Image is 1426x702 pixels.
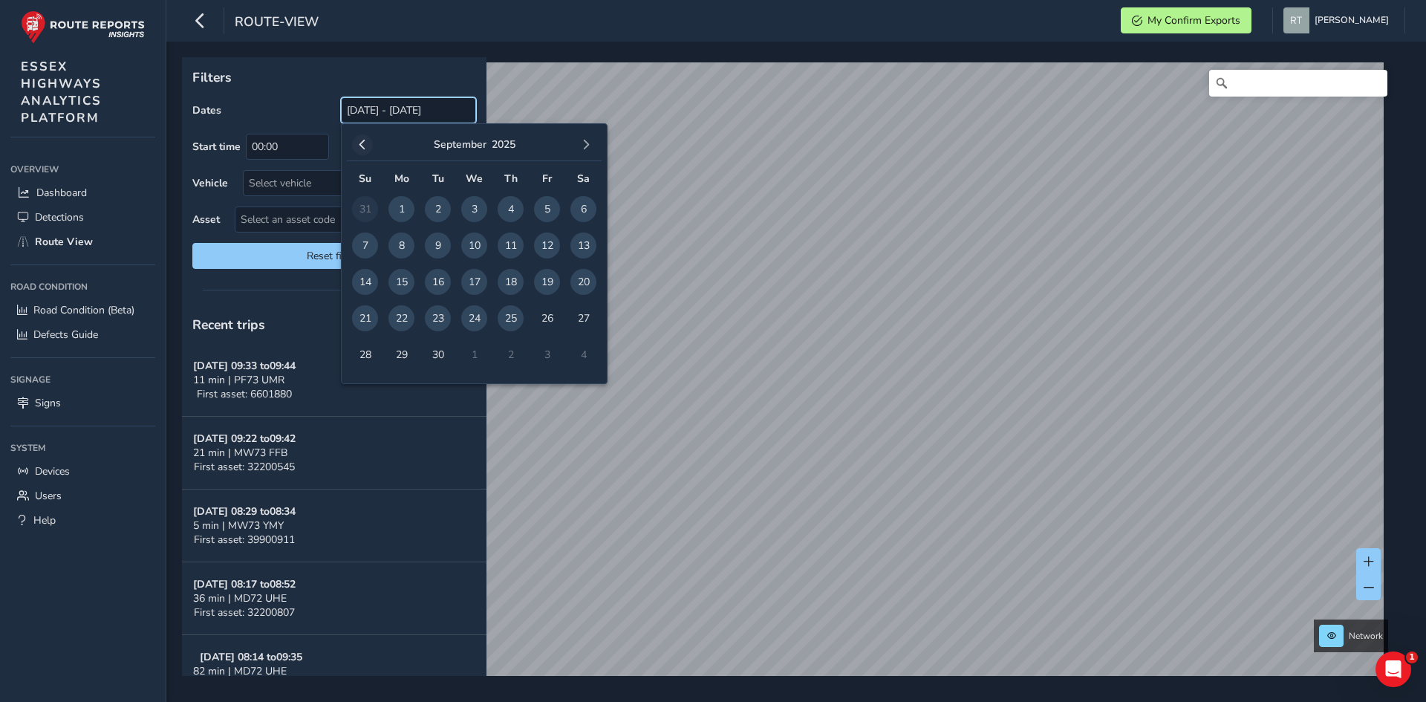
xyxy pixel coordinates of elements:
[498,305,524,331] span: 25
[1283,7,1309,33] img: diamond-layout
[10,158,155,181] div: Overview
[534,196,560,222] span: 5
[388,196,414,222] span: 1
[197,387,292,401] span: First asset: 6601880
[193,432,296,446] strong: [DATE] 09:22 to 09:42
[492,137,515,152] button: 2025
[182,490,486,562] button: [DATE] 08:29 to08:345 min | MW73 YMYFirst asset: 39900911
[1283,7,1394,33] button: [PERSON_NAME]
[394,172,409,186] span: Mo
[1315,7,1389,33] span: [PERSON_NAME]
[570,196,596,222] span: 6
[10,459,155,484] a: Devices
[193,577,296,591] strong: [DATE] 08:17 to 08:52
[504,172,518,186] span: Th
[461,196,487,222] span: 3
[192,103,221,117] label: Dates
[432,172,444,186] span: Tu
[352,269,378,295] span: 14
[192,316,265,334] span: Recent trips
[10,205,155,230] a: Detections
[534,269,560,295] span: 19
[10,181,155,205] a: Dashboard
[570,305,596,331] span: 27
[425,305,451,331] span: 23
[577,172,590,186] span: Sa
[200,650,302,664] strong: [DATE] 08:14 to 09:35
[10,276,155,298] div: Road Condition
[425,342,451,368] span: 30
[425,269,451,295] span: 16
[193,519,284,533] span: 5 min | MW73 YMY
[193,504,296,519] strong: [DATE] 08:29 to 08:34
[498,269,524,295] span: 18
[33,303,134,317] span: Road Condition (Beta)
[498,233,524,259] span: 11
[352,233,378,259] span: 7
[193,591,287,605] span: 36 min | MD72 UHE
[192,68,476,87] p: Filters
[192,243,476,269] button: Reset filters
[461,233,487,259] span: 10
[192,212,220,227] label: Asset
[10,322,155,347] a: Defects Guide
[10,230,155,254] a: Route View
[35,464,70,478] span: Devices
[193,373,284,387] span: 11 min | PF73 UMR
[187,62,1384,693] canvas: Map
[1375,651,1411,687] iframe: Intercom live chat
[204,249,465,263] span: Reset filters
[192,140,241,154] label: Start time
[461,269,487,295] span: 17
[193,664,287,678] span: 82 min | MD72 UHE
[35,489,62,503] span: Users
[498,196,524,222] span: 4
[193,359,296,373] strong: [DATE] 09:33 to 09:44
[10,484,155,508] a: Users
[182,344,486,417] button: [DATE] 09:33 to09:4411 min | PF73 UMRFirst asset: 6601880
[461,305,487,331] span: 24
[193,446,287,460] span: 21 min | MW73 FFB
[466,172,483,186] span: We
[35,210,84,224] span: Detections
[388,305,414,331] span: 22
[10,437,155,459] div: System
[542,172,552,186] span: Fr
[352,342,378,368] span: 28
[434,137,486,152] button: September
[388,269,414,295] span: 15
[35,396,61,410] span: Signs
[388,342,414,368] span: 29
[21,10,145,44] img: rr logo
[10,298,155,322] a: Road Condition (Beta)
[534,233,560,259] span: 12
[194,605,295,620] span: First asset: 32200807
[33,328,98,342] span: Defects Guide
[35,235,93,249] span: Route View
[182,562,486,635] button: [DATE] 08:17 to08:5236 min | MD72 UHEFirst asset: 32200807
[1121,7,1251,33] button: My Confirm Exports
[10,391,155,415] a: Signs
[194,460,295,474] span: First asset: 32200545
[192,176,228,190] label: Vehicle
[21,58,102,126] span: ESSEX HIGHWAYS ANALYTICS PLATFORM
[352,305,378,331] span: 21
[244,171,451,195] div: Select vehicle
[534,305,560,331] span: 26
[235,207,451,232] span: Select an asset code
[425,196,451,222] span: 2
[388,233,414,259] span: 8
[1406,651,1418,663] span: 1
[235,13,319,33] span: route-view
[10,508,155,533] a: Help
[570,269,596,295] span: 20
[425,233,451,259] span: 9
[194,533,295,547] span: First asset: 39900911
[182,417,486,490] button: [DATE] 09:22 to09:4221 min | MW73 FFBFirst asset: 32200545
[10,368,155,391] div: Signage
[33,513,56,527] span: Help
[1209,70,1387,97] input: Search
[36,186,87,200] span: Dashboard
[570,233,596,259] span: 13
[1147,13,1240,27] span: My Confirm Exports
